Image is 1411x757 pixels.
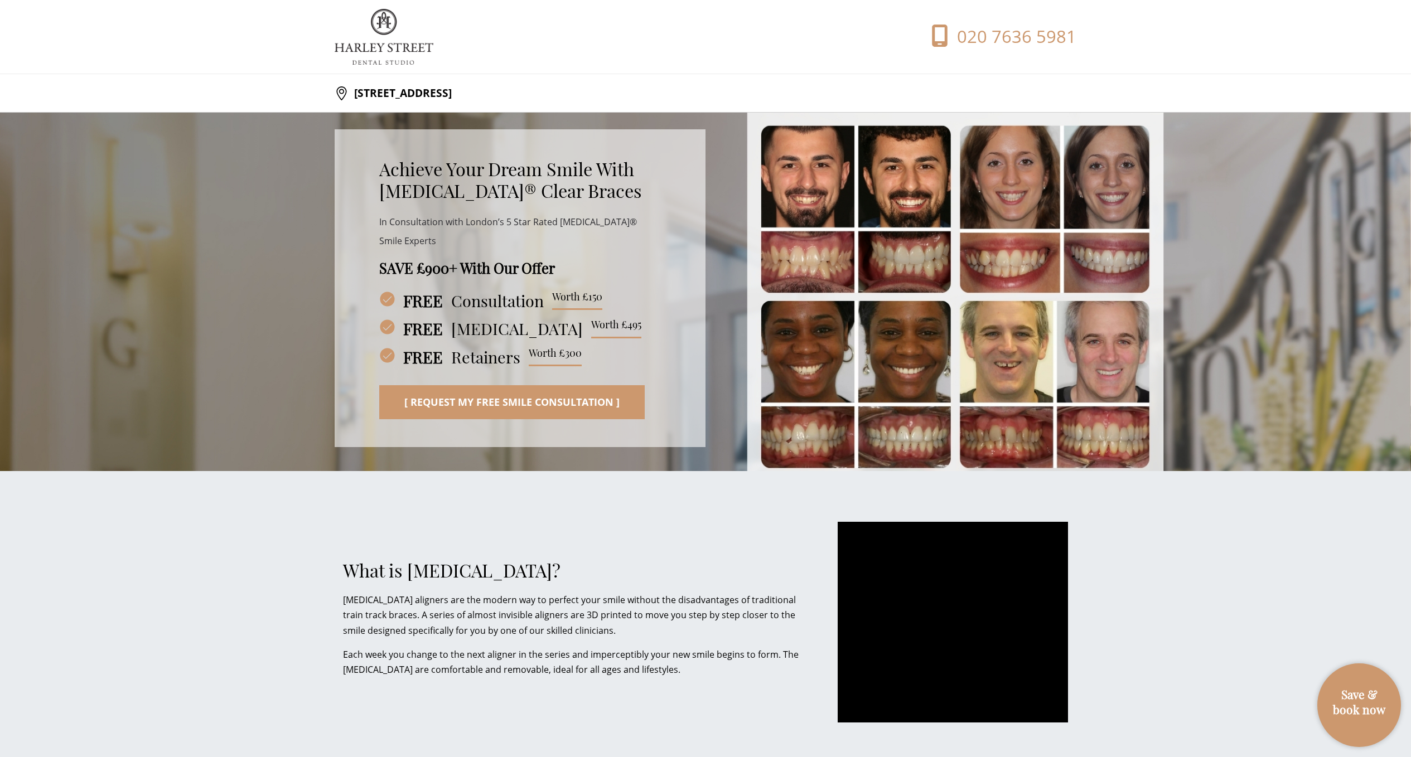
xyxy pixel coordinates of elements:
span: Worth £150 [552,291,602,310]
strong: FREE [403,318,443,339]
span: Retainers [403,347,520,367]
a: Save & book now [1323,687,1395,735]
a: 020 7636 5981 [898,25,1076,49]
h4: SAVE £900+ With Our Offer [379,259,661,276]
p: [STREET_ADDRESS] [349,82,452,104]
h2: What is [MEDICAL_DATA]? [343,560,812,581]
p: [MEDICAL_DATA] aligners are the modern way to perfect your smile without the disadvantages of tra... [343,593,812,638]
span: Worth £495 [591,319,641,338]
strong: FREE [403,290,443,311]
h2: Achieve Your Dream Smile With [MEDICAL_DATA]® Clear Braces [379,158,661,202]
span: Consultation [403,291,543,310]
img: logo.png [335,9,433,65]
p: Each week you change to the next aligner in the series and imperceptibly your new smile begins to... [343,647,812,677]
p: In Consultation with London’s 5 Star Rated [MEDICAL_DATA]® Smile Experts [379,213,661,250]
a: [ Request My Free Smile Consultation ] [379,385,645,419]
strong: FREE [403,346,443,367]
span: Worth £300 [529,347,582,367]
span: [MEDICAL_DATA] [403,319,582,338]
